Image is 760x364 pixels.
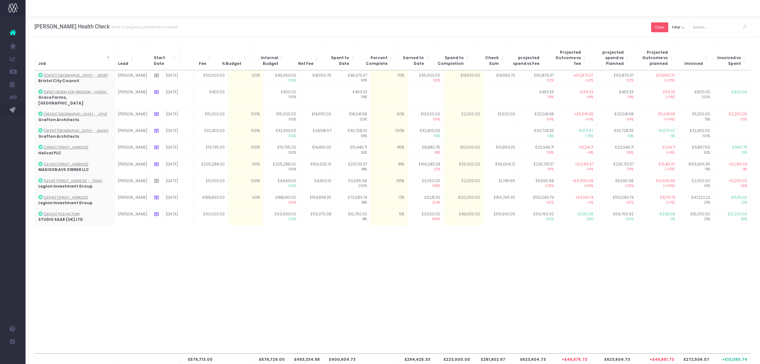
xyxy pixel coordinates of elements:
[713,46,751,70] th: Invoiced vs Spent: Activate to sort: Activate to sort: Activate to sort: Activate to sort
[370,70,408,87] td: 70%
[299,126,335,142] td: £24,581.67
[600,151,634,155] span: 106%
[44,73,108,78] abbr: [BC100] Bristol City Centre - Transport
[193,109,228,126] td: £15,000.00
[637,50,668,67] span: Projected Outcome vs planned
[597,175,637,192] td: £11,995.98
[561,95,593,100] span: +16%
[483,192,518,209] td: £156,795.30
[561,134,593,139] span: (-5%)
[263,70,299,87] td: £49,999.00
[193,142,228,159] td: £19,735.00
[641,134,675,139] span: -5%
[335,87,370,109] td: £463.33
[335,70,370,87] td: £46,379.37
[600,78,634,83] span: 122%
[597,192,637,209] td: £192,083.74
[597,159,637,175] td: £226,701.37
[38,217,83,222] strong: STUDIO SAAR (UK) LTD
[660,195,675,201] span: £3,173.74
[408,192,444,209] td: £32,111.30
[522,117,554,122] span: 134%
[561,167,593,172] span: +10%
[222,61,241,67] span: % Budget
[335,209,370,225] td: £10,760.92
[216,46,251,70] th: % Budget: Activate to sort: Activate to sort: Activate to sort: Activate to sort
[115,46,139,70] th: Lead: Activate to sort: Activate to sort: Activate to sort: Activate to sort
[518,175,557,192] td: £11,995.98
[162,87,193,109] td: [DATE]
[338,184,367,189] span: 200%
[335,126,370,142] td: £30,728.33
[38,151,61,156] strong: Helical PLC
[717,167,747,172] span: -8%
[656,178,675,184] span: £6,996.98
[115,192,150,209] td: [PERSON_NAME]
[193,209,228,225] td: £60,000.00
[38,117,79,122] strong: Grafton Architects
[408,109,444,126] td: £13,500.00
[668,22,689,32] button: Filter
[727,112,747,117] span: -£2,250.00
[641,200,675,205] span: (+2%)
[573,73,593,79] span: +£10,879.37
[181,46,216,70] th: Fee: Activate to sort: Activate to sort: Activate to sort: Activate to sort
[579,89,593,95] span: +£63.33
[193,192,228,209] td: £188,890.00
[338,78,367,83] span: 93%
[327,55,350,66] span: Spent to Date
[338,217,367,222] span: 18%
[338,117,367,122] span: 120%
[678,109,713,126] td: £11,250.00
[411,217,440,222] span: 359%
[408,209,444,225] td: £3,000.00
[678,142,713,159] td: £9,867.50
[299,209,335,225] td: £59,970.08
[38,167,89,172] strong: MADISON AVE OWNER LLC
[299,192,335,209] td: £163,838.35
[44,90,108,95] abbr: [GF101] Design For Freedom - Vagon
[483,209,518,225] td: £56,999.05
[162,126,193,142] td: [DATE]
[518,126,557,142] td: £30,728.33
[401,55,424,66] span: Earned to Date
[641,95,675,100] span: (+16%)
[731,195,747,201] span: £15,110.92
[370,192,408,209] td: 17%
[658,112,675,117] span: £5,041.98
[572,178,593,184] span: +£6,995.98
[162,109,193,126] td: [DATE]
[722,357,747,363] span: +£13,080.74
[717,184,747,189] span: -62%
[518,142,557,159] td: £20,949.71
[411,167,440,172] span: 121%
[411,151,440,155] span: 118%
[299,175,335,192] td: £4,950.10
[682,95,710,100] span: 200%
[267,184,296,189] span: 100%
[251,46,288,70] th: Internal Budget: Activate to sort: Activate to sort: Activate to sort: Activate to sort
[678,175,713,192] td: £2,000.00
[370,109,408,126] td: 90%
[600,217,634,222] span: 100%
[335,109,370,126] td: £18,041.98
[659,162,675,167] span: £21,413.37
[682,134,710,139] span: 100%
[35,209,115,225] td: :
[512,55,539,66] span: projected spend vs Fee
[359,46,397,70] th: Percent Complete: Activate to sort: Activate to sort: Activate to sort: Activate to sort
[716,55,741,66] span: Invoiced vs Spent
[483,109,518,126] td: £1,500.00
[657,128,675,134] span: -£1,670.67
[263,175,299,192] td: £4,999.00
[600,117,634,122] span: 134%
[518,87,557,109] td: £463.33
[115,159,150,175] td: [PERSON_NAME]
[44,212,80,217] abbr: [SA030] PCB Factory
[362,55,387,66] span: Percent Complete
[193,70,228,87] td: £50,000.00
[267,95,296,100] span: 100%
[662,145,675,151] span: £1,214.71
[162,175,193,192] td: [DATE]
[263,209,299,225] td: £59,999.00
